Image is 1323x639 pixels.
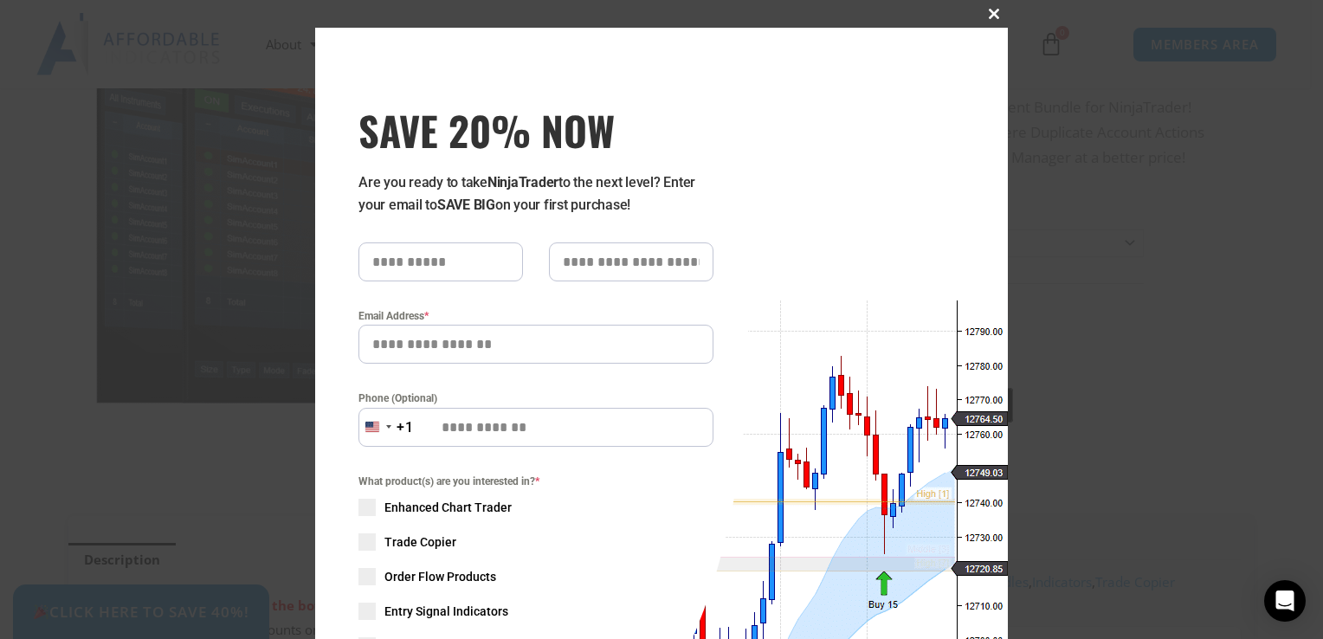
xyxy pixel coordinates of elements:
[358,568,713,585] label: Order Flow Products
[358,408,414,447] button: Selected country
[1264,580,1306,622] div: Open Intercom Messenger
[358,106,713,154] h3: SAVE 20% NOW
[358,307,713,325] label: Email Address
[358,390,713,407] label: Phone (Optional)
[384,568,496,585] span: Order Flow Products
[358,499,713,516] label: Enhanced Chart Trader
[487,174,558,190] strong: NinjaTrader
[384,533,456,551] span: Trade Copier
[384,499,512,516] span: Enhanced Chart Trader
[358,533,713,551] label: Trade Copier
[397,416,414,439] div: +1
[358,603,713,620] label: Entry Signal Indicators
[437,197,495,213] strong: SAVE BIG
[358,171,713,216] p: Are you ready to take to the next level? Enter your email to on your first purchase!
[384,603,508,620] span: Entry Signal Indicators
[358,473,713,490] span: What product(s) are you interested in?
